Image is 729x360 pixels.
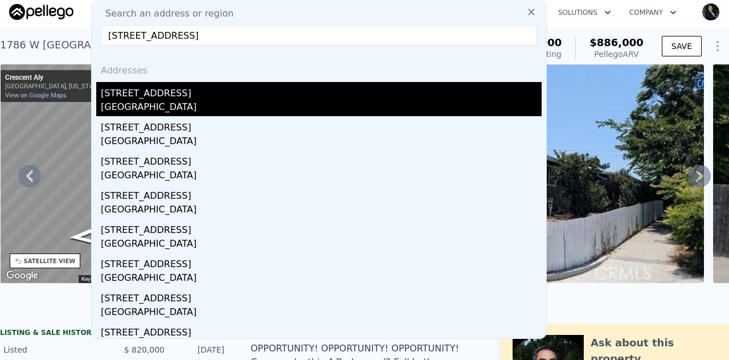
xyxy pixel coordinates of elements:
div: SATELLITE VIEW [24,257,76,265]
div: [GEOGRAPHIC_DATA] [101,134,542,150]
button: Show Options [706,35,729,58]
div: [STREET_ADDRESS] [101,321,542,339]
div: [GEOGRAPHIC_DATA] [101,169,542,185]
img: avatar [702,3,720,21]
img: Google [3,268,41,283]
img: Pellego [9,4,73,20]
div: [GEOGRAPHIC_DATA] [101,237,542,253]
div: [STREET_ADDRESS] [101,253,542,271]
div: Pellego ARV [589,48,644,60]
input: Enter an address, city, region, neighborhood or zip code [101,25,537,46]
div: [STREET_ADDRESS] [101,219,542,237]
div: [GEOGRAPHIC_DATA] [101,271,542,287]
div: Map [1,64,252,283]
div: [GEOGRAPHIC_DATA] [101,203,542,219]
div: Addresses [96,55,542,82]
div: [STREET_ADDRESS] [101,185,542,203]
div: [GEOGRAPHIC_DATA] [101,100,542,116]
div: [STREET_ADDRESS] [101,82,542,100]
span: $886,000 [589,36,644,48]
a: View on Google Maps [5,92,67,99]
button: Company [620,2,686,23]
div: Crescent Aly [5,73,102,83]
div: Street View [1,64,252,283]
a: Open this area in Google Maps (opens a new window) [3,268,41,283]
button: SAVE [662,36,702,56]
div: [STREET_ADDRESS] [101,116,542,134]
div: [STREET_ADDRESS] [101,150,542,169]
div: [GEOGRAPHIC_DATA], [US_STATE] [5,83,102,90]
button: Solutions [549,2,620,23]
div: [DATE] [174,344,224,355]
path: Go West, Crescent Aly [54,225,114,248]
div: [GEOGRAPHIC_DATA] [101,305,542,321]
button: Keyboard shortcuts [81,275,130,283]
span: Search an address or region [96,7,234,21]
div: [STREET_ADDRESS] [101,287,542,305]
div: Listed [3,344,105,355]
span: $ 820,000 [124,345,165,354]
